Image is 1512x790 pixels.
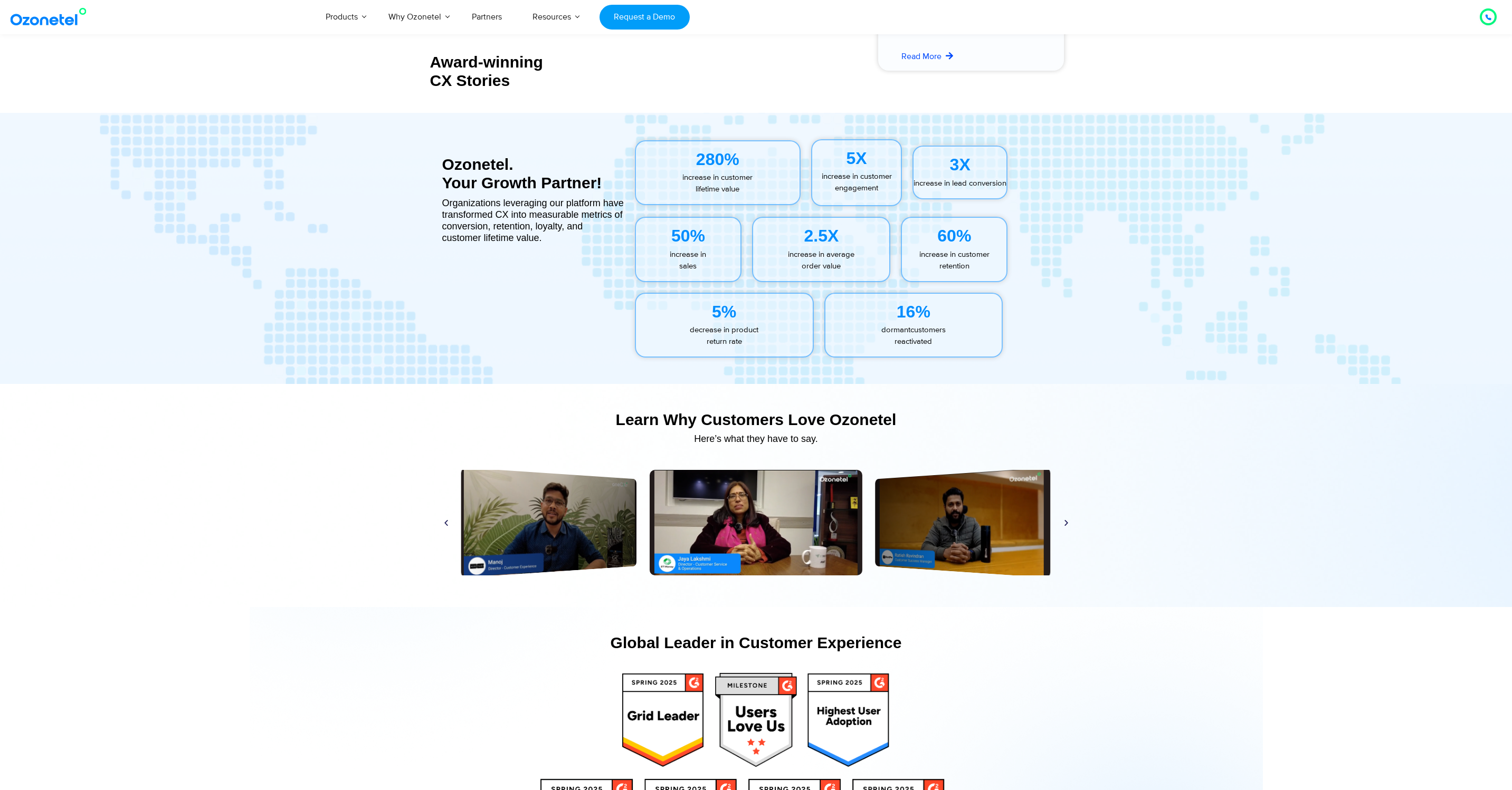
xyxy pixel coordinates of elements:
[1062,518,1070,526] div: Next slide
[650,470,862,575] a: ET-Money.png
[825,299,1002,324] div: 16%
[875,467,1050,578] a: Dotpe.png
[825,324,1002,348] p: customers reactivated
[437,633,1076,652] div: Global Leader in Customer Experience
[636,147,800,172] div: 280%
[600,5,690,30] a: Request a Demo
[636,172,800,196] p: increase in customer lifetime value
[636,324,813,348] p: decrease in product return rate
[875,467,1050,578] div: 3 / 6
[812,146,901,171] div: 5X
[430,53,629,90] div: Award-winning CX Stories
[914,178,1006,190] p: increase in lead conversion
[437,434,1076,444] div: Here’s what they have to say.
[636,299,813,324] div: 5%
[636,223,741,248] div: 50%
[901,50,955,63] a: Read More
[437,470,1076,575] div: Slides
[461,467,637,578] a: Kapiva.png
[442,155,624,192] div: Ozonetel. Your Growth Partner!
[461,467,637,578] div: 1 / 6
[902,223,1006,248] div: 60%
[812,171,901,195] p: increase in customer engagement
[914,152,1006,177] div: 3X
[902,249,1006,273] p: increase in customer retention
[650,470,862,575] div: 2 / 6
[753,249,889,273] p: increase in average order value
[437,410,1076,429] div: Learn Why Customers Love Ozonetel​
[442,518,450,526] div: Previous slide
[636,249,741,273] p: increase in sales
[753,223,889,248] div: 2.5X
[881,325,910,335] span: dormant
[442,197,624,244] div: Organizations leveraging our platform have transformed CX into measurable metrics of conversion, ...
